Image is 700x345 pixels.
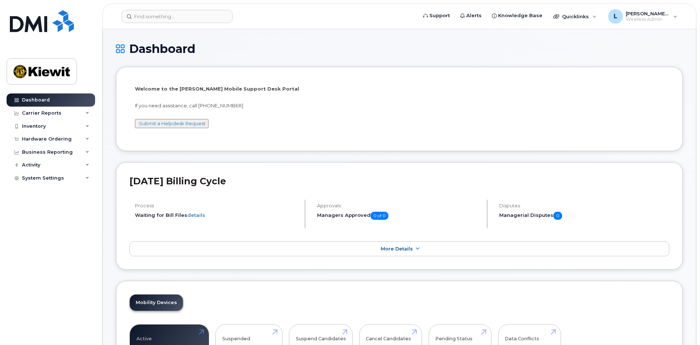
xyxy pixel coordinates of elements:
[130,295,183,311] a: Mobility Devices
[381,246,413,252] span: More Details
[116,42,683,55] h1: Dashboard
[135,119,208,128] button: Submit a Helpdesk Request
[187,212,205,218] a: details
[135,212,298,219] li: Waiting for Bill Files
[499,203,669,208] h4: Disputes
[553,212,562,220] span: 0
[317,203,481,208] h4: Approvals
[135,102,664,109] p: If you need assistance, call [PHONE_NUMBER]
[317,212,481,220] h5: Managers Approved
[135,203,298,208] h4: Process
[499,212,669,220] h5: Managerial Disputes
[370,212,388,220] span: 0 of 0
[139,120,206,126] a: Submit a Helpdesk Request
[135,85,664,92] p: Welcome to the [PERSON_NAME] Mobile Support Desk Portal
[129,176,669,187] h2: [DATE] Billing Cycle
